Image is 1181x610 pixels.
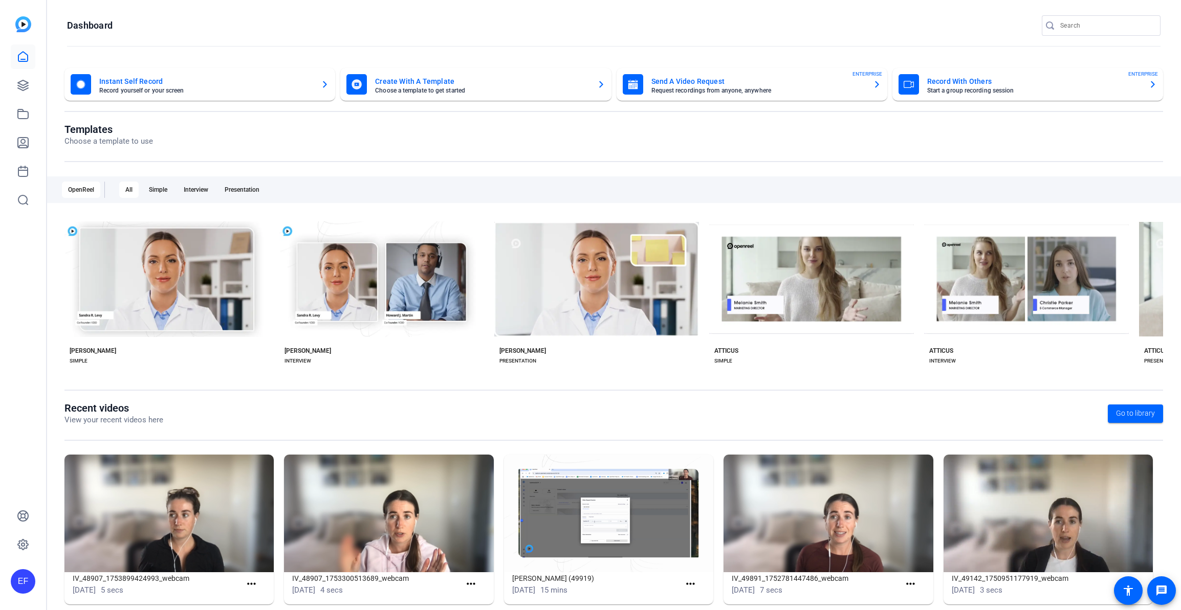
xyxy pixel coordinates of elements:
span: 15 mins [540,585,567,595]
mat-icon: more_horiz [465,578,477,591]
mat-card-title: Instant Self Record [99,75,313,87]
a: Go to library [1108,404,1163,423]
h1: IV_48907_1753899424993_webcam [73,572,241,584]
span: 5 secs [101,585,123,595]
img: IV_48907_1753899424993_webcam [64,455,274,572]
span: [DATE] [732,585,755,595]
span: [DATE] [512,585,535,595]
h1: [PERSON_NAME] (49919) [512,572,681,584]
span: 3 secs [980,585,1002,595]
mat-icon: accessibility [1122,584,1134,597]
p: View your recent videos here [64,414,163,426]
button: Record With OthersStart a group recording sessionENTERPRISE [892,68,1163,101]
div: Presentation [218,182,266,198]
mat-icon: more_horiz [904,578,917,591]
mat-card-title: Record With Others [927,75,1141,87]
img: blue-gradient.svg [15,16,31,32]
span: 4 secs [320,585,343,595]
h1: Dashboard [67,19,113,32]
h1: IV_49142_1750951177919_webcam [952,572,1120,584]
mat-card-subtitle: Record yourself or your screen [99,87,313,94]
span: [DATE] [292,585,315,595]
div: ATTICUS [1144,347,1168,355]
button: Create With A TemplateChoose a template to get started [340,68,611,101]
div: SIMPLE [70,357,88,365]
h1: IV_48907_1753300513689_webcam [292,572,461,584]
mat-icon: more_horiz [245,578,258,591]
h1: Templates [64,123,153,135]
div: EF [11,569,35,594]
img: IV_49142_1750951177919_webcam [944,455,1153,572]
mat-icon: message [1155,584,1168,597]
span: ENTERPRISE [1128,70,1158,78]
img: IV_49891_1752781447486_webcam [724,455,933,572]
span: Go to library [1116,408,1155,419]
h1: Recent videos [64,402,163,414]
div: [PERSON_NAME] [70,347,116,355]
div: [PERSON_NAME] [499,347,546,355]
div: All [119,182,139,198]
input: Search [1060,19,1152,32]
img: IV_48907_1753300513689_webcam [284,455,493,572]
div: INTERVIEW [929,357,956,365]
div: ATTICUS [929,347,953,355]
mat-icon: more_horiz [684,578,697,591]
button: Send A Video RequestRequest recordings from anyone, anywhereENTERPRISE [617,68,887,101]
mat-card-title: Send A Video Request [651,75,865,87]
div: Simple [143,182,173,198]
div: SIMPLE [714,357,732,365]
span: [DATE] [73,585,96,595]
div: OpenReel [62,182,100,198]
div: [PERSON_NAME] [285,347,331,355]
span: [DATE] [952,585,975,595]
img: Matti Simple (49919) [504,455,713,572]
h1: IV_49891_1752781447486_webcam [732,572,900,584]
mat-card-title: Create With A Template [375,75,588,87]
mat-card-subtitle: Start a group recording session [927,87,1141,94]
span: 7 secs [760,585,782,595]
p: Choose a template to use [64,135,153,147]
div: INTERVIEW [285,357,311,365]
button: Instant Self RecordRecord yourself or your screen [64,68,335,101]
div: PRESENTATION [499,357,536,365]
div: Interview [178,182,214,198]
div: PRESENTATION [1144,357,1181,365]
div: ATTICUS [714,347,738,355]
mat-card-subtitle: Request recordings from anyone, anywhere [651,87,865,94]
span: ENTERPRISE [852,70,882,78]
mat-card-subtitle: Choose a template to get started [375,87,588,94]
